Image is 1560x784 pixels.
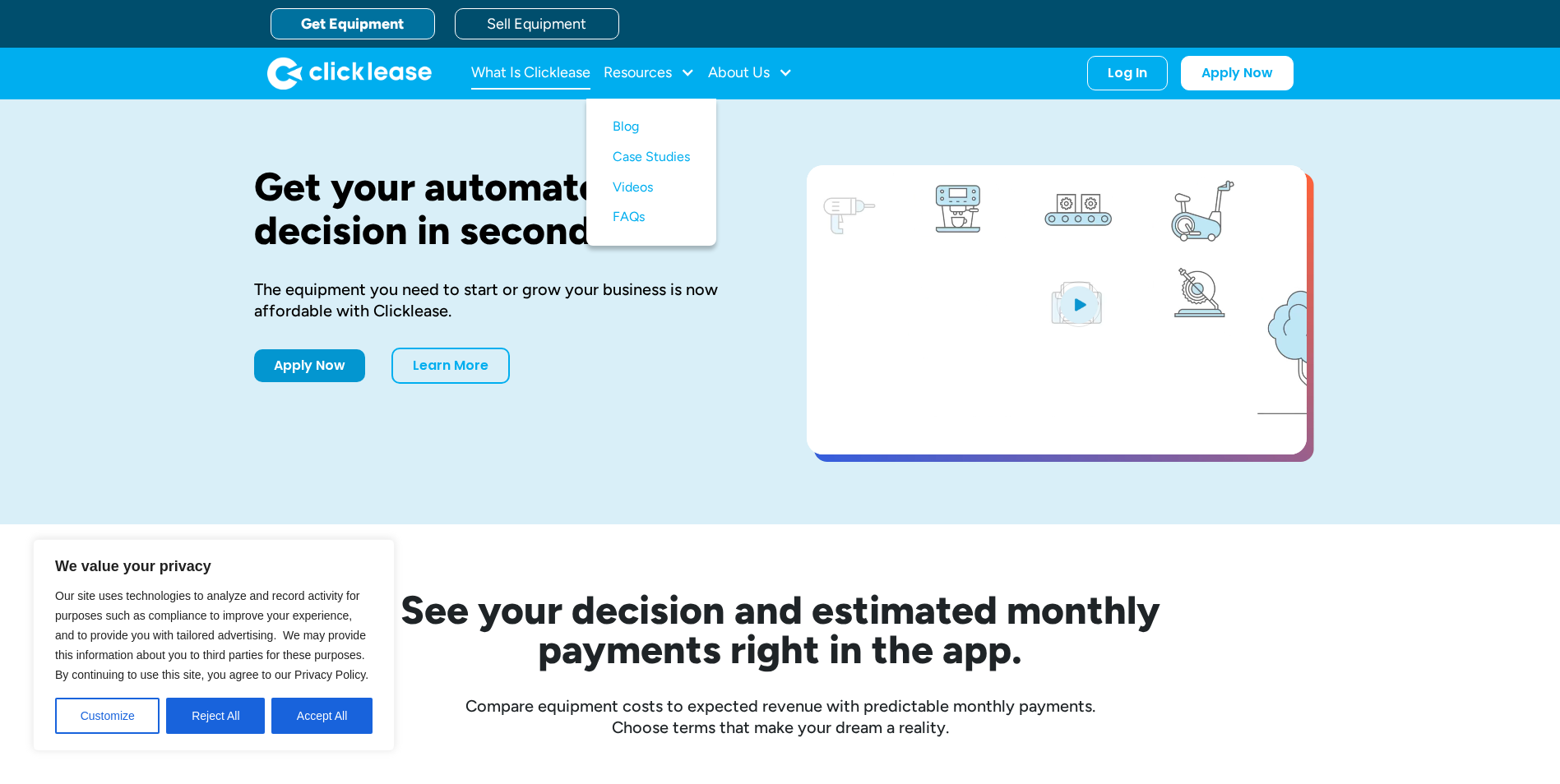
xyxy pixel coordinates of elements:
div: Log In [1108,65,1147,81]
p: We value your privacy [55,556,373,576]
img: Clicklease logo [267,57,432,90]
img: Blue play button logo on a light blue circular background [1057,281,1101,327]
div: Compare equipment costs to expected revenue with predictable monthly payments. Choose terms that ... [254,695,1307,738]
span: Our site uses technologies to analyze and record activity for purposes such as compliance to impr... [55,589,368,681]
a: Case Studies [613,142,690,173]
a: Learn More [391,348,510,384]
a: What Is Clicklease [471,57,590,90]
a: Sell Equipment [455,8,619,39]
button: Reject All [166,698,265,734]
a: Videos [613,173,690,203]
a: Blog [613,112,690,142]
div: We value your privacy [33,539,395,751]
div: About Us [708,57,793,90]
div: Resources [604,57,695,90]
button: Customize [55,698,160,734]
a: open lightbox [807,165,1307,454]
nav: Resources [586,99,716,246]
a: home [267,57,432,90]
a: Get Equipment [271,8,435,39]
h1: Get your automated decision in seconds. [254,165,754,252]
a: Apply Now [254,349,365,382]
h2: See your decision and estimated monthly payments right in the app. [320,590,1241,669]
div: The equipment you need to start or grow your business is now affordable with Clicklease. [254,279,754,321]
button: Accept All [271,698,373,734]
a: Apply Now [1181,56,1294,90]
a: FAQs [613,202,690,233]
